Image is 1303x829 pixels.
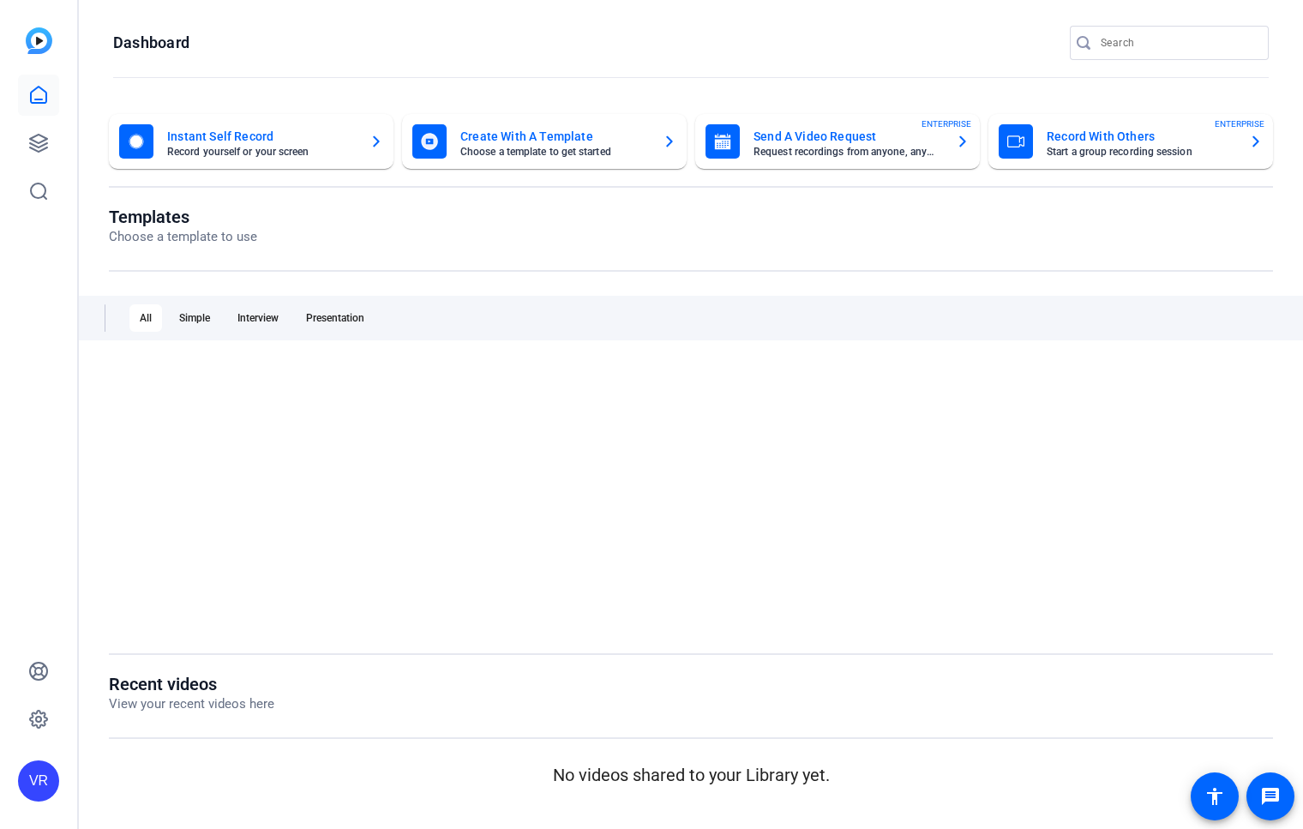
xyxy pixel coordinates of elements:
[113,33,189,53] h1: Dashboard
[922,117,971,130] span: ENTERPRISE
[109,674,274,694] h1: Recent videos
[402,114,687,169] button: Create With A TemplateChoose a template to get started
[18,760,59,802] div: VR
[169,304,220,332] div: Simple
[754,126,942,147] mat-card-title: Send A Video Request
[296,304,375,332] div: Presentation
[109,114,393,169] button: Instant Self RecordRecord yourself or your screen
[26,27,52,54] img: blue-gradient.svg
[167,147,356,157] mat-card-subtitle: Record yourself or your screen
[460,147,649,157] mat-card-subtitle: Choose a template to get started
[695,114,980,169] button: Send A Video RequestRequest recordings from anyone, anywhereENTERPRISE
[1047,126,1235,147] mat-card-title: Record With Others
[1260,786,1281,807] mat-icon: message
[167,126,356,147] mat-card-title: Instant Self Record
[1101,33,1255,53] input: Search
[227,304,289,332] div: Interview
[988,114,1273,169] button: Record With OthersStart a group recording sessionENTERPRISE
[1204,786,1225,807] mat-icon: accessibility
[109,762,1273,788] p: No videos shared to your Library yet.
[129,304,162,332] div: All
[109,694,274,714] p: View your recent videos here
[1047,147,1235,157] mat-card-subtitle: Start a group recording session
[109,227,257,247] p: Choose a template to use
[754,147,942,157] mat-card-subtitle: Request recordings from anyone, anywhere
[109,207,257,227] h1: Templates
[1215,117,1264,130] span: ENTERPRISE
[460,126,649,147] mat-card-title: Create With A Template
